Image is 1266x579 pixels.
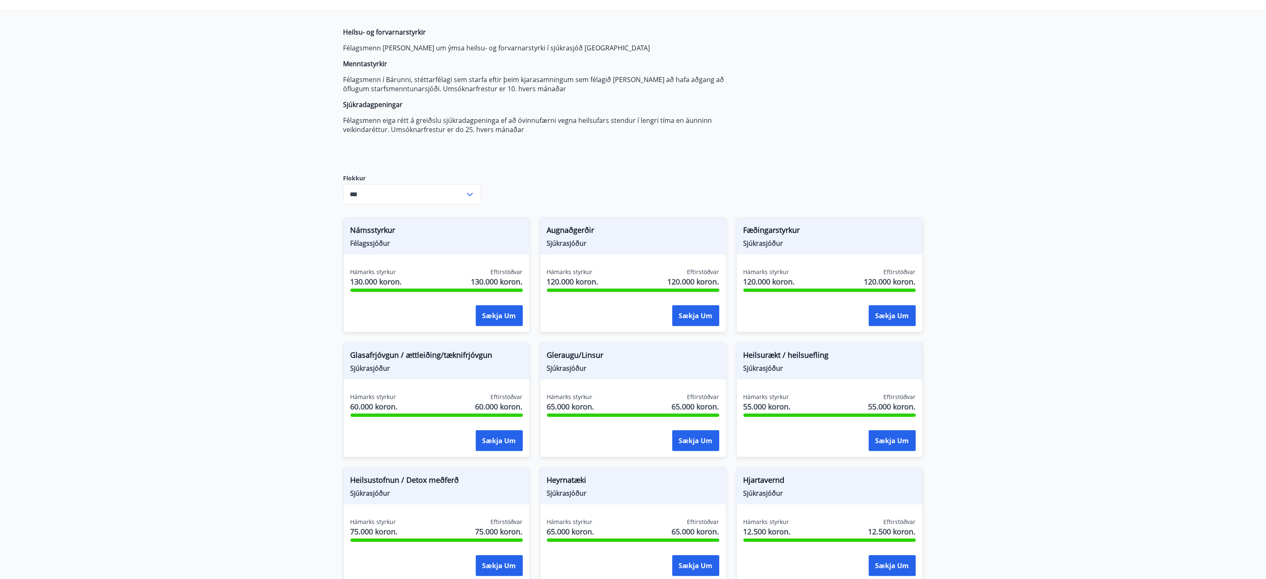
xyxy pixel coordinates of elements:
font: 60.000 koron. [351,402,398,412]
font: 65.000 koron. [547,527,594,537]
font: Menntastyrkir [343,59,388,68]
button: Sækja um [869,430,916,451]
font: Sækja um [876,437,909,446]
font: Eftirstöðvar [491,518,523,526]
font: Hjartavernd [744,475,785,485]
font: Eftirstöðvar [687,393,719,401]
font: Sækja um [483,437,516,446]
font: 130.000 koron. [471,277,523,287]
font: Sækja um [679,562,713,571]
font: Hámarks styrkur [744,393,789,401]
font: Sjúkrasjóður [744,489,783,498]
font: Hámarks styrkur [351,518,396,526]
font: Eftirstöðvar [687,518,719,526]
button: Sækja um [672,555,719,576]
font: Eftirstöðvar [884,518,916,526]
font: Eftirstöðvar [491,393,523,401]
font: Glasafrjóvgun / ættleiðing/tæknifrjóvgun [351,350,492,360]
font: Sjúkrasjóður [351,364,390,373]
font: Félagssjóður [351,239,390,248]
font: Eftirstöðvar [687,268,719,276]
font: Heyrnatæki [547,475,587,485]
font: Heilsustofnun / Detox meðferð [351,475,459,485]
font: 120.000 koron. [668,277,719,287]
font: Námsstyrkur [351,225,395,235]
font: Heilsu- og forvarnarstyrkir [343,27,426,37]
font: 120.000 koron. [864,277,916,287]
font: 130.000 koron. [351,277,402,287]
button: Sækja um [672,305,719,326]
font: 55.000 koron. [868,402,916,412]
font: Sjúkrasjóður [547,489,587,498]
font: Hámarks styrkur [351,393,396,401]
font: Augnaðgerðir [547,225,594,235]
font: Hámarks styrkur [744,518,789,526]
font: 65.000 koron. [672,402,719,412]
button: Sækja um [476,305,523,326]
font: Sækja um [876,312,909,321]
font: 120.000 koron. [547,277,599,287]
button: Sækja um [476,430,523,451]
font: Sækja um [483,562,516,571]
font: 75.000 koron. [475,527,523,537]
font: Hámarks styrkur [547,268,593,276]
font: Sjúkrasjóður [547,364,587,373]
font: 12.500 koron. [868,527,916,537]
font: Félagsmenn eiga rétt á greiðslu sjúkradagpeninga ef að óvinnufærni vegna heilsufars stendur í len... [343,116,712,134]
font: Eftirstöðvar [491,268,523,276]
font: Sækja um [679,312,713,321]
font: Sjúkrasjóður [547,239,587,248]
font: Eftirstöðvar [884,268,916,276]
font: Sjúkrasjóður [351,489,390,498]
font: Eftirstöðvar [884,393,916,401]
font: Heilsurækt / heilsuefling [744,350,829,360]
font: Sækja um [679,437,713,446]
button: Sækja um [476,555,523,576]
font: 120.000 koron. [744,277,795,287]
font: Félagsmenn [PERSON_NAME] um ýmsa heilsu- og forvarnarstyrki í sjúkrasjóð [GEOGRAPHIC_DATA] [343,43,650,52]
font: 75.000 koron. [351,527,398,537]
font: Sjúkrasjóður [744,239,783,248]
font: 65.000 koron. [672,527,719,537]
font: 65.000 koron. [547,402,594,412]
font: Hámarks styrkur [351,268,396,276]
font: Hámarks styrkur [547,393,593,401]
font: 12.500 koron. [744,527,791,537]
font: Sjúkrasjóður [744,364,783,373]
font: Sækja um [876,562,909,571]
font: Gleraugu/Linsur [547,350,604,360]
button: Sækja um [869,305,916,326]
font: Félagsmenn í Bárunni, stéttarfélagi sem starfa eftir þeim kjarasamningum sem félagið [PERSON_NAME... [343,75,724,93]
font: 60.000 koron. [475,402,523,412]
font: Sækja um [483,312,516,321]
font: Sjúkradagpeningar [343,100,403,109]
font: 55.000 koron. [744,402,791,412]
button: Sækja um [672,430,719,451]
font: Fæðingarstyrkur [744,225,800,235]
button: Sækja um [869,555,916,576]
font: Hámarks styrkur [744,268,789,276]
font: Hámarks styrkur [547,518,593,526]
font: Flokkur [343,174,366,182]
